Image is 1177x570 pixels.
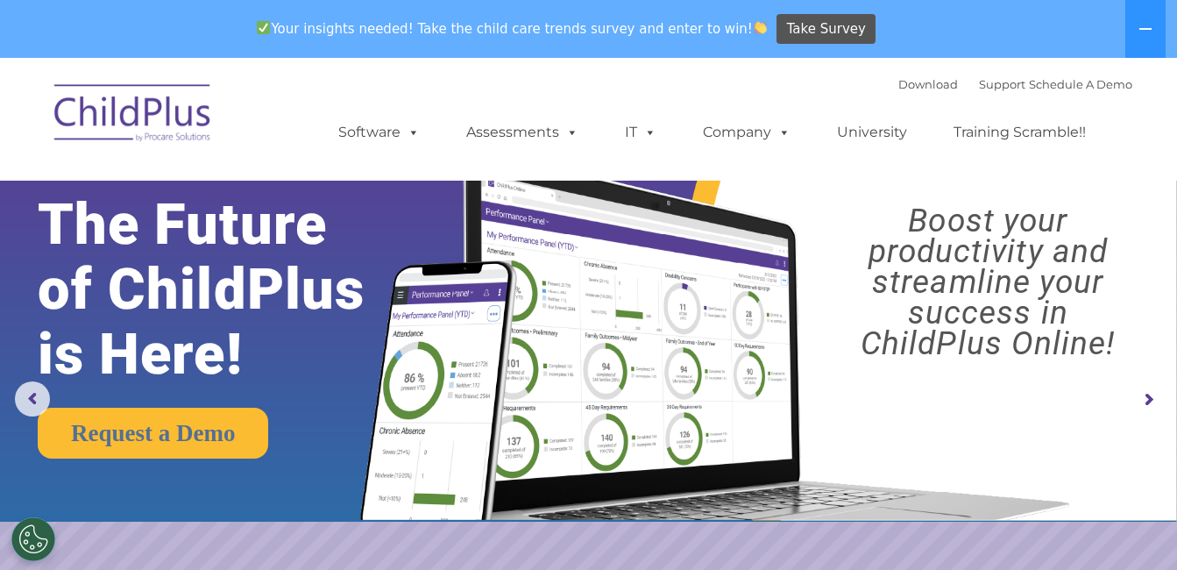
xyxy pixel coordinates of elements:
rs-layer: Boost your productivity and streamline your success in ChildPlus Online! [813,205,1163,359]
span: Last name [244,116,297,129]
span: Take Survey [787,14,866,45]
a: Software [321,115,437,150]
a: Training Scramble!! [936,115,1103,150]
button: Cookies Settings [11,517,55,561]
a: Download [898,77,958,91]
img: ChildPlus by Procare Solutions [46,72,221,160]
a: University [819,115,925,150]
span: Your insights needed! Take the child care trends survey and enter to win! [250,11,775,46]
a: Request a Demo [38,408,268,459]
a: Schedule A Demo [1029,77,1132,91]
a: IT [607,115,674,150]
img: 👏 [754,21,767,34]
a: Take Survey [776,14,876,45]
font: | [898,77,1132,91]
a: Company [685,115,808,150]
rs-layer: The Future of ChildPlus is Here! [38,192,414,387]
a: Assessments [449,115,596,150]
span: Phone number [244,188,318,201]
img: ✅ [257,21,270,34]
a: Support [979,77,1025,91]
